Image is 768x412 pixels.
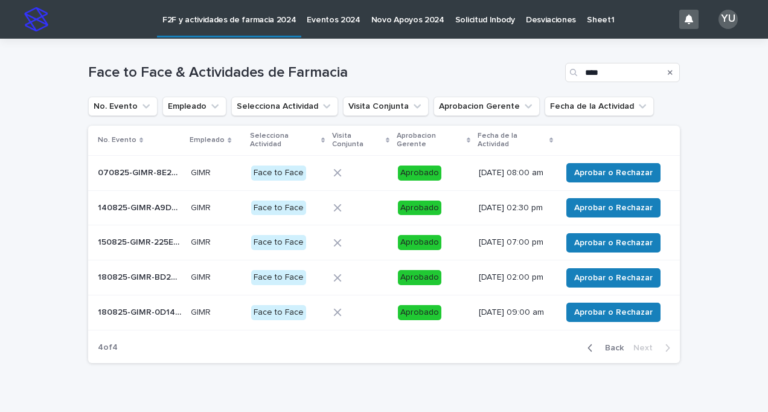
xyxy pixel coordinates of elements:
button: Empleado [162,97,226,116]
div: Aprobado [398,235,441,250]
p: GIMR [191,201,213,213]
div: Aprobado [398,305,441,320]
p: Visita Conjunta [332,129,382,152]
span: Next [633,344,660,352]
tr: 140825-GIMR-A9D3E3140825-GIMR-A9D3E3 GIMRGIMR Face to FaceAprobado[DATE] 02:30 pmAprobar o Rechazar [88,190,680,225]
span: Aprobar o Rechazar [574,237,653,249]
p: [DATE] 09:00 am [479,307,552,318]
button: Aprobar o Rechazar [566,233,661,253]
div: Face to Face [251,235,306,250]
p: Empleado [190,134,225,147]
span: Back [598,344,624,352]
span: Aprobar o Rechazar [574,202,653,214]
div: Aprobado [398,270,441,285]
tr: 180825-GIMR-0D1412180825-GIMR-0D1412 GIMRGIMR Face to FaceAprobado[DATE] 09:00 amAprobar o Rechazar [88,295,680,330]
img: stacker-logo-s-only.png [24,7,48,31]
button: Back [578,343,629,353]
button: Aprobar o Rechazar [566,163,661,182]
div: Face to Face [251,305,306,320]
input: Search [565,63,680,82]
p: [DATE] 07:00 pm [479,237,552,248]
div: Aprobado [398,201,441,216]
button: Aprobar o Rechazar [566,198,661,217]
p: [DATE] 08:00 am [479,168,552,178]
button: Aprobacion Gerente [434,97,540,116]
p: GIMR [191,166,213,178]
p: 180825-GIMR-0D1412 [98,305,184,318]
button: Fecha de la Actividad [545,97,654,116]
p: 180825-GIMR-BD258E [98,270,184,283]
p: GIMR [191,235,213,248]
button: No. Evento [88,97,158,116]
p: 140825-GIMR-A9D3E3 [98,201,184,213]
span: Aprobar o Rechazar [574,272,653,284]
p: 070825-GIMR-8E2717 [98,166,184,178]
tr: 180825-GIMR-BD258E180825-GIMR-BD258E GIMRGIMR Face to FaceAprobado[DATE] 02:00 pmAprobar o Rechazar [88,260,680,295]
p: GIMR [191,305,213,318]
div: YU [718,10,738,29]
button: Aprobar o Rechazar [566,268,661,288]
span: Aprobar o Rechazar [574,306,653,318]
div: Face to Face [251,166,306,181]
div: Face to Face [251,270,306,285]
tr: 150825-GIMR-225E66150825-GIMR-225E66 GIMRGIMR Face to FaceAprobado[DATE] 07:00 pmAprobar o Rechazar [88,225,680,260]
button: Aprobar o Rechazar [566,303,661,322]
button: Visita Conjunta [343,97,429,116]
p: 150825-GIMR-225E66 [98,235,184,248]
button: Selecciona Actividad [231,97,338,116]
p: GIMR [191,270,213,283]
p: [DATE] 02:30 pm [479,203,552,213]
button: Next [629,343,680,353]
p: 4 of 4 [88,333,127,362]
p: No. Evento [98,134,136,147]
p: Selecciona Actividad [250,129,318,152]
tr: 070825-GIMR-8E2717070825-GIMR-8E2717 GIMRGIMR Face to FaceAprobado[DATE] 08:00 amAprobar o Rechazar [88,155,680,190]
p: [DATE] 02:00 pm [479,272,552,283]
div: Face to Face [251,201,306,216]
span: Aprobar o Rechazar [574,167,653,179]
p: Aprobacion Gerente [397,129,464,152]
div: Aprobado [398,166,441,181]
h1: Face to Face & Actividades de Farmacia [88,64,560,82]
p: Fecha de la Actividad [478,129,546,152]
